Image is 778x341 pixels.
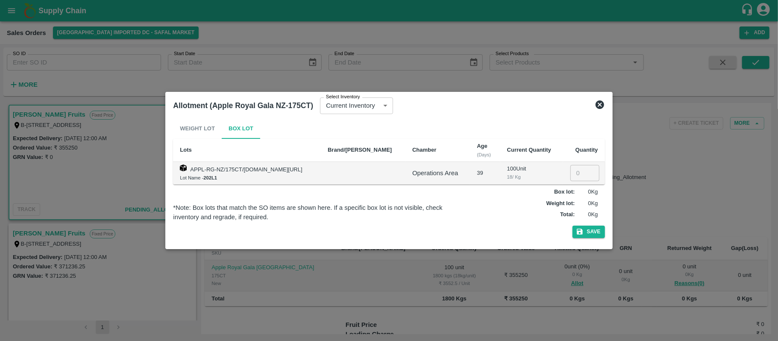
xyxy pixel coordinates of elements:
[326,94,360,100] label: Select Inventory
[326,101,375,110] p: Current Inventory
[180,165,187,171] img: box
[203,175,217,180] b: 202L1
[328,147,392,153] b: Brand/[PERSON_NAME]
[222,118,260,139] button: Box Lot
[570,165,599,181] input: 0
[546,200,575,208] label: Weight lot :
[470,162,500,185] td: 39
[577,211,598,219] p: 0 Kg
[180,174,314,182] div: Lot Name -
[477,151,493,159] div: (Days)
[173,162,321,185] td: APPL-RG-NZ/175CT/[DOMAIN_NAME][URL]
[173,101,313,110] b: Allotment (Apple Royal Gala NZ-175CT)
[560,211,575,219] label: Total :
[477,143,487,149] b: Age
[507,173,556,181] div: 18 / Kg
[507,147,551,153] b: Current Quantity
[577,188,598,196] p: 0 Kg
[575,147,598,153] b: Quantity
[412,168,463,178] div: Operations Area
[500,162,563,185] td: 100 Unit
[577,200,598,208] p: 0 Kg
[173,203,461,222] div: *Note: Box lots that match the SO items are shown here. If a specific box lot is not visible, che...
[572,226,605,238] button: Save
[180,147,191,153] b: Lots
[554,188,575,196] label: Box lot :
[412,147,436,153] b: Chamber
